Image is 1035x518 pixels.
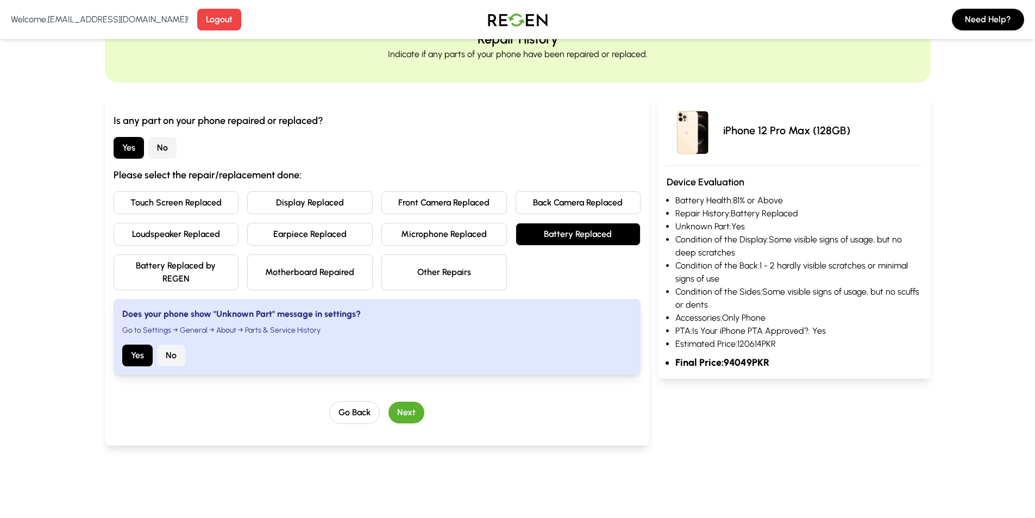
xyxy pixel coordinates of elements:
button: Back Camera Replaced [516,191,641,214]
button: Battery Replaced by REGEN [114,254,239,290]
img: iPhone 12 Pro Max [667,104,719,157]
p: Indicate if any parts of your phone have been repaired or replaced. [388,48,648,61]
p: Welcome, [EMAIL_ADDRESS][DOMAIN_NAME] ! [11,13,189,26]
button: Battery Replaced [516,223,641,246]
li: Estimated Price: 120614 PKR [675,338,921,351]
button: Front Camera Replaced [381,191,507,214]
li: Go to Settings → General → About → Parts & Service History [122,325,632,336]
strong: Does your phone show "Unknown Part" message in settings? [122,309,361,319]
li: Condition of the Back: 1 - 2 hardly visible scratches or minimal signs of use [675,259,921,285]
button: Need Help? [952,9,1024,30]
p: iPhone 12 Pro Max (128GB) [723,123,850,138]
li: Condition of the Sides: Some visible signs of usage, but no scuffs or dents [675,285,921,311]
button: Go Back [329,401,380,424]
button: Next [388,402,424,423]
img: Logo [480,4,556,35]
li: Unknown Part: Yes [675,220,921,233]
button: Other Repairs [381,254,507,290]
li: Condition of the Display: Some visible signs of usage, but no deep scratches [675,233,921,259]
h3: Please select the repair/replacement done: [114,167,641,183]
h3: Device Evaluation [667,174,921,190]
li: Repair History: Battery Replaced [675,207,921,220]
button: Microphone Replaced [381,223,507,246]
h2: Repair History [478,30,558,48]
button: Motherboard Repaired [247,254,373,290]
button: Display Replaced [247,191,373,214]
button: Yes [122,345,153,366]
li: Accessories: Only Phone [675,311,921,324]
button: Loudspeaker Replaced [114,223,239,246]
button: Earpiece Replaced [247,223,373,246]
button: Touch Screen Replaced [114,191,239,214]
button: No [157,345,185,366]
li: PTA: Is Your iPhone PTA Approved?: Yes [675,324,921,338]
button: Logout [197,9,241,30]
button: Yes [114,137,144,159]
li: Battery Health: 81% or Above [675,194,921,207]
button: No [148,137,177,159]
li: Final Price: 94049 PKR [675,355,921,370]
h3: Is any part on your phone repaired or replaced? [114,113,641,128]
